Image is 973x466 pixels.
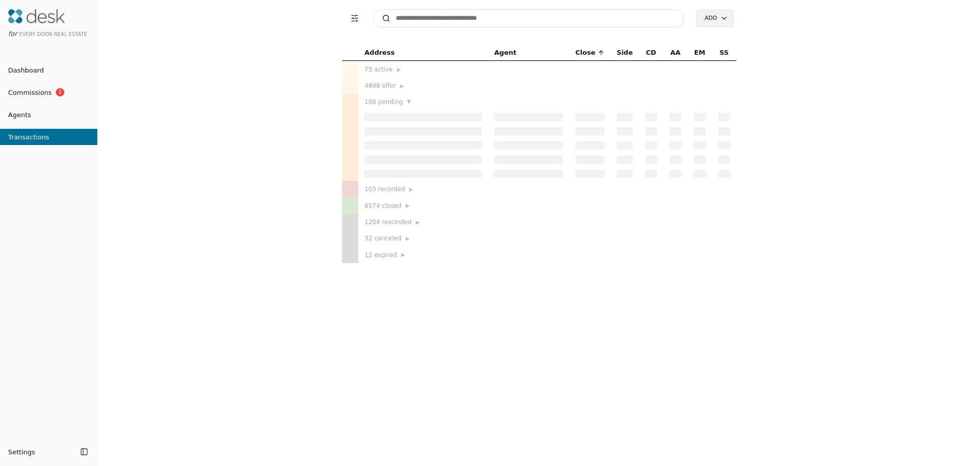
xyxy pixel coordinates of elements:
img: Desk [8,9,65,23]
span: ▶ [397,65,401,75]
span: ▶ [405,234,409,243]
span: SS [720,47,729,58]
div: 75 active [364,64,482,75]
span: EM [694,47,705,58]
span: ▶ [416,218,420,227]
span: ▶ [401,250,405,260]
div: 6574 closed [364,200,482,210]
div: 12 expired [364,249,482,260]
span: ▶ [409,185,413,194]
span: Close [575,47,595,58]
div: 32 canceled [364,233,482,243]
span: ▶ [405,201,409,210]
div: 103 recorded [364,184,482,194]
span: 1 [56,88,64,96]
span: CD [646,47,656,58]
button: Add [696,10,734,27]
span: Side [617,47,633,58]
span: 108 pending [364,97,403,107]
span: AA [670,47,681,58]
span: Settings [8,447,35,457]
div: 1204 rescinded [364,217,482,227]
span: ▼ [407,97,411,106]
span: Address [364,47,394,58]
div: 4898 offer [364,81,482,91]
span: Every Door Real Estate [19,31,87,37]
span: Agent [494,47,516,58]
button: Settings [4,444,77,460]
span: ▶ [400,82,404,91]
span: for [8,30,17,38]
